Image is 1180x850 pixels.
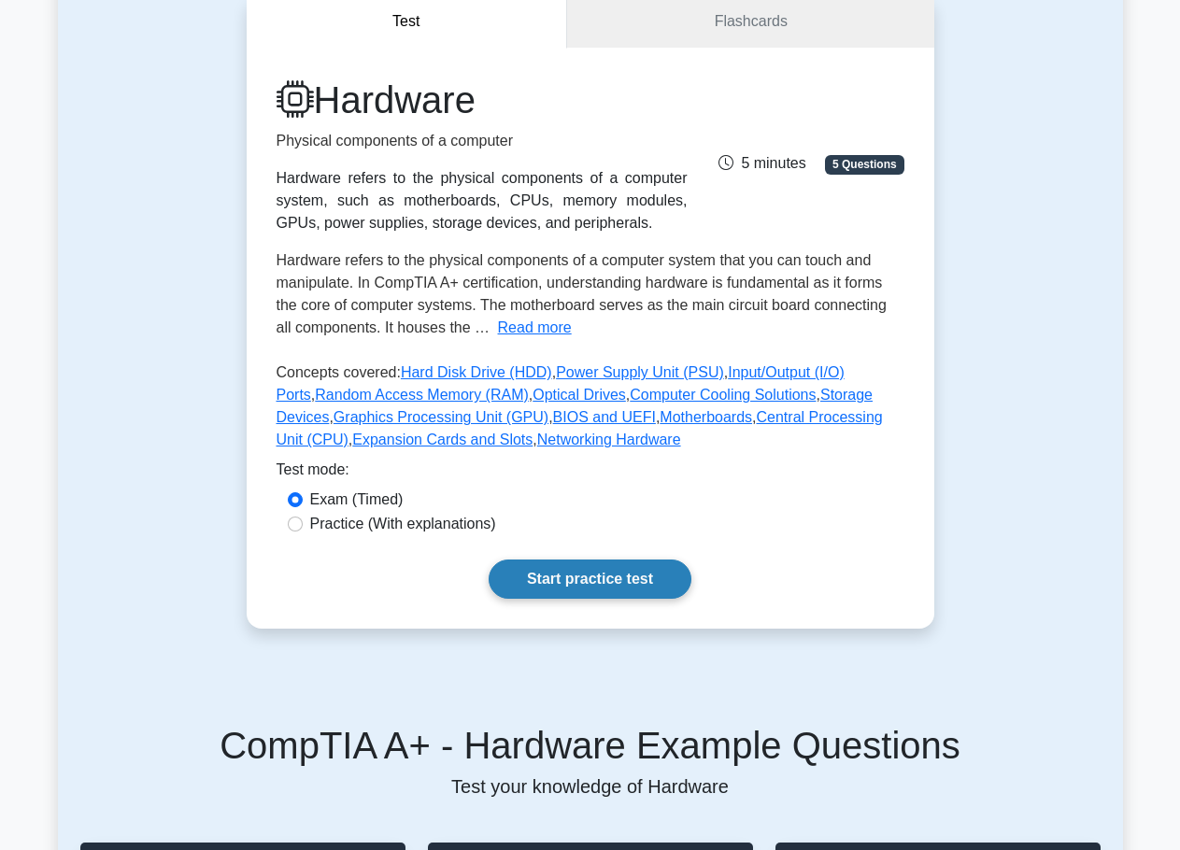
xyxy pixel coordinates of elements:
[334,409,548,425] a: Graphics Processing Unit (GPU)
[80,775,1101,798] p: Test your knowledge of Hardware
[553,409,656,425] a: BIOS and UEFI
[310,513,496,535] label: Practice (With explanations)
[277,459,904,489] div: Test mode:
[315,387,529,403] a: Random Access Memory (RAM)
[533,387,626,403] a: Optical Drives
[630,387,816,403] a: Computer Cooling Solutions
[352,432,533,447] a: Expansion Cards and Slots
[825,155,903,174] span: 5 Questions
[537,432,681,447] a: Networking Hardware
[277,78,688,122] h1: Hardware
[80,723,1101,768] h5: CompTIA A+ - Hardware Example Questions
[277,130,688,152] p: Physical components of a computer
[277,387,874,425] a: Storage Devices
[401,364,552,380] a: Hard Disk Drive (HDD)
[277,167,688,234] div: Hardware refers to the physical components of a computer system, such as motherboards, CPUs, memo...
[277,252,887,335] span: Hardware refers to the physical components of a computer system that you can touch and manipulate...
[277,361,904,459] p: Concepts covered: , , , , , , , , , , , ,
[660,409,752,425] a: Motherboards
[489,560,691,599] a: Start practice test
[310,489,404,511] label: Exam (Timed)
[556,364,724,380] a: Power Supply Unit (PSU)
[718,155,805,171] span: 5 minutes
[498,317,572,339] button: Read more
